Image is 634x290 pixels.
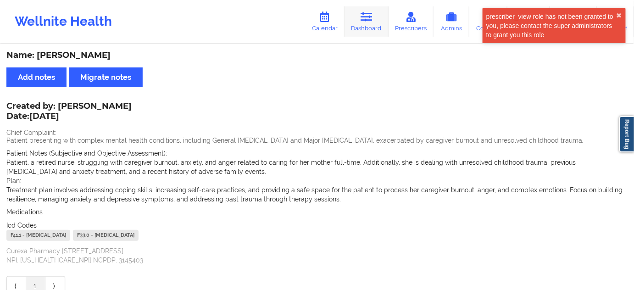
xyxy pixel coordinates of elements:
[469,6,507,37] a: Coaches
[6,129,56,136] span: Chief Complaint:
[305,6,345,37] a: Calendar
[6,177,21,184] span: Plan:
[6,230,70,241] div: F41.1 - [MEDICAL_DATA]
[69,67,143,87] button: Migrate notes
[6,67,67,87] button: Add notes
[6,246,628,265] p: Curexa Pharmacy [STREET_ADDRESS] NPI: [US_HEALTHCARE_NPI] NCPDP: 3145403
[73,230,139,241] div: F33.0 - [MEDICAL_DATA]
[434,6,469,37] a: Admins
[6,136,628,145] p: Patient presenting with complex mental health conditions, including General [MEDICAL_DATA] and Ma...
[486,12,617,39] div: prescriber_view role has not been granted to you, please contact the super administrators to gran...
[6,185,628,204] p: Treatment plan involves addressing coping skills, increasing self-care practices, and providing a...
[6,222,37,229] span: Icd Codes
[6,208,43,216] span: Medications
[6,158,628,176] p: Patient, a retired nurse, struggling with caregiver burnout, anxiety, and anger related to caring...
[6,150,167,157] span: Patient Notes (Subjective and Objective Assessment):
[6,101,132,123] div: Created by: [PERSON_NAME]
[6,111,132,123] p: Date: [DATE]
[617,12,622,19] button: close
[389,6,434,37] a: Prescribers
[6,50,628,61] div: Name: [PERSON_NAME]
[345,6,389,37] a: Dashboard
[619,116,634,152] a: Report Bug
